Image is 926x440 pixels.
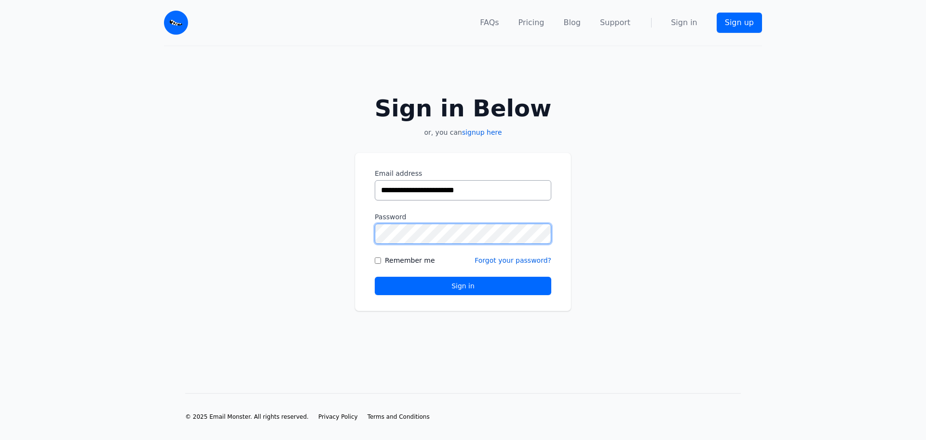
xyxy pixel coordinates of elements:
[600,17,630,28] a: Support
[475,256,551,264] a: Forgot your password?
[318,413,358,421] a: Privacy Policy
[375,277,551,295] button: Sign in
[185,413,309,421] li: © 2025 Email Monster. All rights reserved.
[164,11,188,35] img: Email Monster
[375,212,551,222] label: Password
[518,17,545,28] a: Pricing
[564,17,581,28] a: Blog
[355,97,571,120] h2: Sign in Below
[717,13,762,33] a: Sign up
[385,255,435,265] label: Remember me
[368,413,430,421] a: Terms and Conditions
[355,128,571,137] p: or, you can
[462,128,502,136] a: signup here
[671,17,697,28] a: Sign in
[480,17,499,28] a: FAQs
[375,169,551,178] label: Email address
